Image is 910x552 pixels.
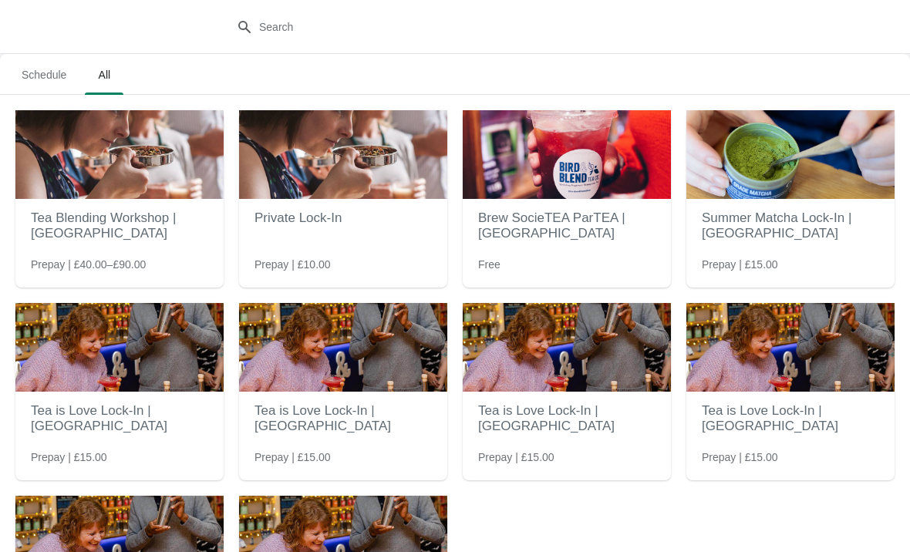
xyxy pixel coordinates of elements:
[9,61,79,89] span: Schedule
[85,61,123,89] span: All
[254,395,432,442] h2: Tea is Love Lock-In | [GEOGRAPHIC_DATA]
[239,110,447,199] img: Private Lock-In
[463,110,671,199] img: Brew SocieTEA ParTEA | Nottingham
[478,257,501,272] span: Free
[31,449,107,465] span: Prepay | £15.00
[702,395,879,442] h2: Tea is Love Lock-In | [GEOGRAPHIC_DATA]
[254,257,331,272] span: Prepay | £10.00
[31,203,208,249] h2: Tea Blending Workshop | [GEOGRAPHIC_DATA]
[31,257,146,272] span: Prepay | £40.00–£90.00
[686,303,895,392] img: Tea is Love Lock-In | Cardiff
[702,203,879,249] h2: Summer Matcha Lock-In | [GEOGRAPHIC_DATA]
[478,449,554,465] span: Prepay | £15.00
[463,303,671,392] img: Tea is Love Lock-In | Bristol
[254,203,432,234] h2: Private Lock-In
[15,110,224,199] img: Tea Blending Workshop | Manchester
[478,203,656,249] h2: Brew SocieTEA ParTEA | [GEOGRAPHIC_DATA]
[15,303,224,392] img: Tea is Love Lock-In | Brighton
[239,303,447,392] img: Tea is Love Lock-In | London Borough
[258,13,682,41] input: Search
[702,449,778,465] span: Prepay | £15.00
[702,257,778,272] span: Prepay | £15.00
[686,110,895,199] img: Summer Matcha Lock-In | Brighton
[31,395,208,442] h2: Tea is Love Lock-In | [GEOGRAPHIC_DATA]
[254,449,331,465] span: Prepay | £15.00
[478,395,656,442] h2: Tea is Love Lock-In | [GEOGRAPHIC_DATA]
